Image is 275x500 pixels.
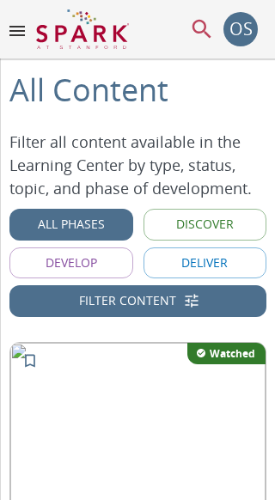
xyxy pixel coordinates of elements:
[9,209,133,241] button: All Phases
[210,346,255,361] p: Watched
[223,12,258,46] div: OS
[223,12,258,46] button: account of current user
[36,9,129,50] img: Logo of SPARK at Stanford
[144,209,267,241] button: Discover
[21,352,39,369] svg: Add to My Learning
[7,21,27,46] button: menu
[189,16,215,42] button: menu
[9,131,266,200] p: Filter all content available in the Learning Center by type, status, topic, and phase of developm...
[9,247,133,279] button: Develop
[144,247,267,279] button: Deliver
[9,285,266,317] button: Filter Content
[9,67,266,113] div: All Content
